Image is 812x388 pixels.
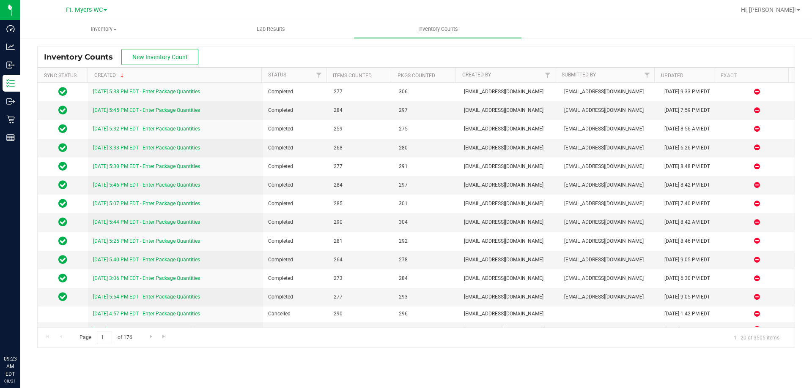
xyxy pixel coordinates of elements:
inline-svg: Inbound [6,61,15,69]
a: Status [268,72,286,78]
span: 290 [334,310,389,318]
span: [EMAIL_ADDRESS][DOMAIN_NAME] [564,144,654,152]
span: In Sync [58,291,67,303]
span: Completed [268,293,323,301]
span: [EMAIL_ADDRESS][DOMAIN_NAME] [564,163,654,171]
span: [EMAIL_ADDRESS][DOMAIN_NAME] [564,237,654,245]
a: Inventory Counts [354,20,521,38]
a: [DATE] 5:46 PM EDT - Enter Package Quantities [93,182,200,188]
div: [DATE] 8:56 AM EDT [664,125,714,133]
span: [EMAIL_ADDRESS][DOMAIN_NAME] [464,310,554,318]
a: Submitted By [562,72,596,78]
span: Inventory Counts [44,52,121,62]
span: [EMAIL_ADDRESS][DOMAIN_NAME] [464,274,554,282]
span: [EMAIL_ADDRESS][DOMAIN_NAME] [564,200,654,208]
span: 296 [399,326,454,334]
span: In Sync [58,235,67,247]
a: Filter [640,68,654,82]
span: [EMAIL_ADDRESS][DOMAIN_NAME] [464,326,554,334]
span: 259 [334,125,389,133]
span: [EMAIL_ADDRESS][DOMAIN_NAME] [464,200,554,208]
span: 304 [399,218,454,226]
div: [DATE] 8:46 PM EDT [664,237,714,245]
span: 296 [399,310,454,318]
span: [EMAIL_ADDRESS][DOMAIN_NAME] [564,181,654,189]
span: 273 [334,274,389,282]
span: [EMAIL_ADDRESS][DOMAIN_NAME] [564,125,654,133]
inline-svg: Outbound [6,97,15,106]
span: Completed [268,181,323,189]
span: [EMAIL_ADDRESS][DOMAIN_NAME] [564,256,654,264]
a: Filter [540,68,554,82]
span: [EMAIL_ADDRESS][DOMAIN_NAME] [464,125,554,133]
a: [DATE] 5:38 PM EDT - Enter Package Quantities [93,89,200,95]
span: [EMAIL_ADDRESS][DOMAIN_NAME] [564,106,654,114]
input: 1 [97,331,112,344]
span: 284 [399,274,454,282]
span: 284 [334,181,389,189]
a: [DATE] 5:25 PM EDT - Enter Package Quantities [93,238,200,244]
span: Completed [268,163,323,171]
a: Pkgs Counted [398,73,435,79]
p: 09:23 AM EDT [4,355,16,378]
div: [DATE] 4:57 PM EDT [664,326,714,334]
span: In Sync [58,86,67,98]
a: [DATE] 5:40 PM EDT - Enter Package Quantities [93,257,200,263]
a: Updated [661,73,683,79]
div: [DATE] 9:05 PM EDT [664,256,714,264]
a: [DATE] 5:54 PM EDT - Enter Package Quantities [93,294,200,300]
span: 277 [334,163,389,171]
span: In Sync [58,104,67,116]
p: 08/21 [4,378,16,384]
span: [EMAIL_ADDRESS][DOMAIN_NAME] [464,256,554,264]
span: Completed [268,274,323,282]
span: Inventory [21,25,187,33]
span: In Sync [58,123,67,135]
span: [EMAIL_ADDRESS][DOMAIN_NAME] [464,144,554,152]
span: 291 [399,163,454,171]
span: 292 [399,237,454,245]
span: 297 [399,106,454,114]
span: 297 [399,181,454,189]
span: 290 [334,218,389,226]
span: 306 [399,88,454,96]
inline-svg: Analytics [6,43,15,51]
a: [DATE] 5:07 PM EDT - Enter Package Quantities [93,201,200,206]
span: [EMAIL_ADDRESS][DOMAIN_NAME] [464,163,554,171]
span: In Sync [58,216,67,228]
a: [DATE] 3:06 PM EDT - Enter Package Quantities [93,275,200,281]
div: [DATE] 9:05 PM EDT [664,293,714,301]
span: 280 [399,144,454,152]
a: [DATE] 5:44 PM EDT - Enter Package Quantities [93,219,200,225]
inline-svg: Inventory [6,79,15,87]
a: Created [94,72,126,78]
a: [DATE] 5:45 PM EDT - Enter Package Quantities [93,107,200,113]
span: [EMAIL_ADDRESS][DOMAIN_NAME] [464,237,554,245]
span: Completed [268,200,323,208]
span: [EMAIL_ADDRESS][DOMAIN_NAME] [464,181,554,189]
a: [DATE] 3:33 PM EDT - Enter Package Quantities [93,145,200,151]
span: 268 [334,144,389,152]
span: 277 [334,293,389,301]
span: In Sync [58,272,67,284]
span: Completed [268,125,323,133]
span: [EMAIL_ADDRESS][DOMAIN_NAME] [564,88,654,96]
inline-svg: Dashboard [6,24,15,33]
span: In Sync [58,254,67,266]
span: [EMAIL_ADDRESS][DOMAIN_NAME] [464,218,554,226]
inline-svg: Retail [6,115,15,124]
div: [DATE] 8:48 PM EDT [664,163,714,171]
a: Go to the next page [145,331,157,342]
button: New Inventory Count [121,49,198,65]
span: [EMAIL_ADDRESS][DOMAIN_NAME] [464,88,554,96]
span: 277 [334,88,389,96]
span: [EMAIL_ADDRESS][DOMAIN_NAME] [464,293,554,301]
span: Cancelled [268,310,323,318]
iframe: Resource center unread badge [25,319,35,329]
div: [DATE] 8:42 AM EDT [664,218,714,226]
a: Created By [462,72,491,78]
iframe: Resource center [8,320,34,346]
div: [DATE] 7:59 PM EDT [664,106,714,114]
span: [EMAIL_ADDRESS][DOMAIN_NAME] [564,274,654,282]
div: [DATE] 1:42 PM EDT [664,310,714,318]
